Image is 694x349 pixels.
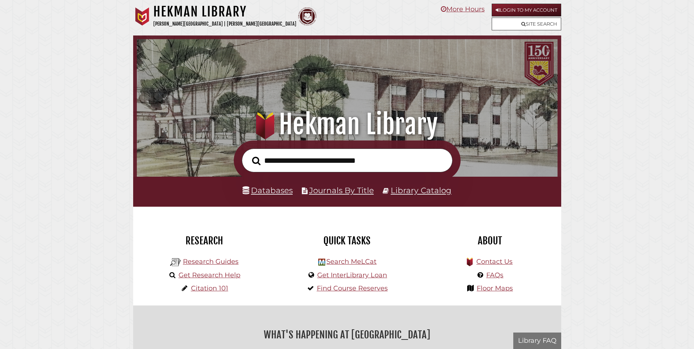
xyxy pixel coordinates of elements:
[153,20,296,28] p: [PERSON_NAME][GEOGRAPHIC_DATA] | [PERSON_NAME][GEOGRAPHIC_DATA]
[298,7,316,26] img: Calvin Theological Seminary
[252,156,260,165] i: Search
[309,185,374,195] a: Journals By Title
[183,258,239,266] a: Research Guides
[492,4,561,16] a: Login to My Account
[476,258,513,266] a: Contact Us
[477,284,513,292] a: Floor Maps
[317,284,388,292] a: Find Course Reserves
[153,4,296,20] h1: Hekman Library
[139,234,270,247] h2: Research
[191,284,228,292] a: Citation 101
[147,108,547,140] h1: Hekman Library
[424,234,556,247] h2: About
[179,271,240,279] a: Get Research Help
[441,5,485,13] a: More Hours
[391,185,451,195] a: Library Catalog
[486,271,503,279] a: FAQs
[139,326,556,343] h2: What's Happening at [GEOGRAPHIC_DATA]
[318,259,325,266] img: Hekman Library Logo
[281,234,413,247] h2: Quick Tasks
[133,7,151,26] img: Calvin University
[492,18,561,30] a: Site Search
[170,257,181,268] img: Hekman Library Logo
[326,258,376,266] a: Search MeLCat
[248,154,264,168] button: Search
[243,185,293,195] a: Databases
[317,271,387,279] a: Get InterLibrary Loan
